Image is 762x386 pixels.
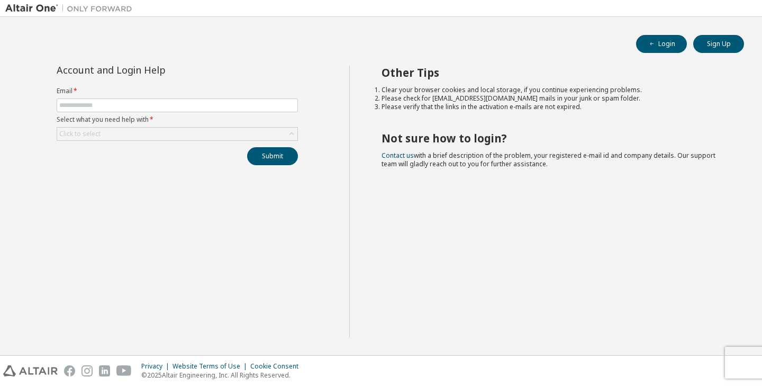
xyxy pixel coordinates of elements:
li: Clear your browser cookies and local storage, if you continue experiencing problems. [382,86,725,94]
h2: Other Tips [382,66,725,79]
button: Submit [247,147,298,165]
span: with a brief description of the problem, your registered e-mail id and company details. Our suppo... [382,151,715,168]
img: altair_logo.svg [3,365,58,376]
li: Please verify that the links in the activation e-mails are not expired. [382,103,725,111]
img: Altair One [5,3,138,14]
button: Login [636,35,687,53]
a: Contact us [382,151,414,160]
button: Sign Up [693,35,744,53]
p: © 2025 Altair Engineering, Inc. All Rights Reserved. [141,371,305,380]
img: linkedin.svg [99,365,110,376]
img: youtube.svg [116,365,132,376]
h2: Not sure how to login? [382,131,725,145]
div: Click to select [59,130,101,138]
img: facebook.svg [64,365,75,376]
div: Privacy [141,362,173,371]
div: Cookie Consent [250,362,305,371]
li: Please check for [EMAIL_ADDRESS][DOMAIN_NAME] mails in your junk or spam folder. [382,94,725,103]
div: Click to select [57,128,297,140]
label: Email [57,87,298,95]
div: Website Terms of Use [173,362,250,371]
div: Account and Login Help [57,66,250,74]
label: Select what you need help with [57,115,298,124]
img: instagram.svg [81,365,93,376]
